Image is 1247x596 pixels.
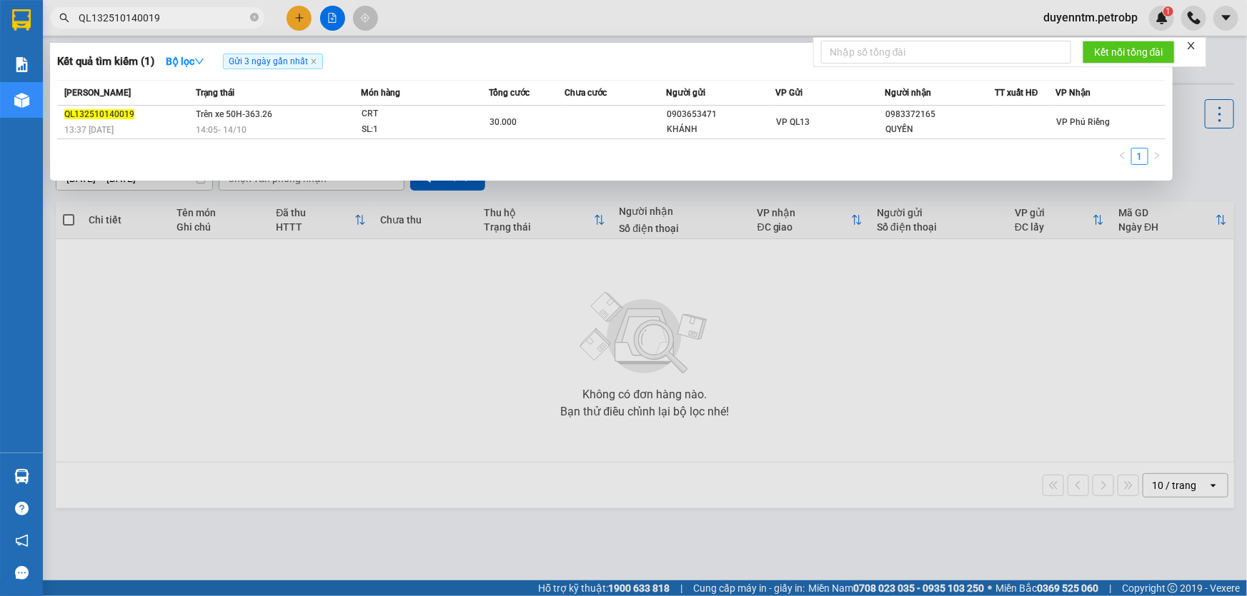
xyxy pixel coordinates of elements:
[223,54,323,69] span: Gửi 3 ngày gần nhất
[885,88,932,98] span: Người nhận
[79,10,247,26] input: Tìm tên, số ĐT hoặc mã đơn
[565,88,607,98] span: Chưa cước
[489,88,530,98] span: Tổng cước
[64,109,134,119] span: QL132510140019
[64,88,131,98] span: [PERSON_NAME]
[1114,148,1131,165] li: Previous Page
[154,50,216,73] button: Bộ lọcdown
[886,107,994,122] div: 0983372165
[1118,151,1127,160] span: left
[250,11,259,25] span: close-circle
[12,9,31,31] img: logo-vxr
[196,88,234,98] span: Trạng thái
[194,56,204,66] span: down
[1153,151,1161,160] span: right
[666,88,705,98] span: Người gửi
[196,125,247,135] span: 14:05 - 14/10
[667,122,775,137] div: KHÁNH
[362,106,469,122] div: CRT
[14,469,29,484] img: warehouse-icon
[15,534,29,547] span: notification
[362,122,469,138] div: SL: 1
[995,88,1038,98] span: TT xuất HĐ
[196,109,272,119] span: Trên xe 50H-363.26
[1132,148,1148,164] a: 1
[775,88,803,98] span: VP Gửi
[490,117,517,127] span: 30.000
[59,13,69,23] span: search
[1055,88,1090,98] span: VP Nhận
[886,122,994,137] div: QUYỀN
[310,58,317,65] span: close
[1186,41,1196,51] span: close
[166,56,204,67] strong: Bộ lọc
[1056,117,1110,127] span: VP Phú Riềng
[1083,41,1175,64] button: Kết nối tổng đài
[250,13,259,21] span: close-circle
[14,57,29,72] img: solution-icon
[776,117,810,127] span: VP QL13
[667,107,775,122] div: 0903653471
[14,93,29,108] img: warehouse-icon
[15,566,29,580] span: message
[15,502,29,515] span: question-circle
[1148,148,1166,165] li: Next Page
[57,54,154,69] h3: Kết quả tìm kiếm ( 1 )
[64,125,114,135] span: 13:37 [DATE]
[821,41,1071,64] input: Nhập số tổng đài
[1148,148,1166,165] button: right
[1131,148,1148,165] li: 1
[1114,148,1131,165] button: left
[361,88,400,98] span: Món hàng
[1094,44,1163,60] span: Kết nối tổng đài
